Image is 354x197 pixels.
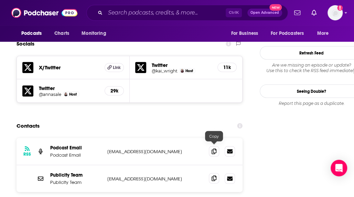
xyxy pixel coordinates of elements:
a: @annasale [39,92,61,97]
button: Show profile menu [328,5,343,20]
span: For Podcasters [271,29,304,38]
span: Monitoring [82,29,106,38]
div: Copy [205,131,223,141]
span: More [317,29,329,38]
img: Anna Sale [64,92,68,96]
span: Logged in as LBPublicity2 [328,5,343,20]
svg: Add a profile image [337,5,343,11]
h5: Twitter [39,85,99,91]
p: [EMAIL_ADDRESS][DOMAIN_NAME] [107,176,199,182]
a: Link [105,63,124,72]
button: open menu [266,27,314,40]
p: Podcast Email [50,145,102,151]
h5: X/Twitter [39,64,99,71]
p: Publicity Team [50,179,102,185]
div: Search podcasts, credits, & more... [86,5,288,21]
img: Kai Wright [180,69,184,73]
a: Show notifications dropdown [309,7,319,19]
img: User Profile [328,5,343,20]
span: Charts [54,29,69,38]
span: Host [69,92,77,97]
a: Charts [50,27,73,40]
p: [EMAIL_ADDRESS][DOMAIN_NAME] [107,149,199,155]
a: Show notifications dropdown [291,7,303,19]
span: Link [113,65,121,70]
h2: Contacts [17,119,40,132]
img: Podchaser - Follow, Share and Rate Podcasts [11,6,77,19]
span: For Business [231,29,258,38]
h3: RSS [23,151,31,157]
input: Search podcasts, credits, & more... [105,7,226,18]
p: Podcast Email [50,152,102,158]
span: Podcasts [21,29,42,38]
button: open menu [226,27,267,40]
span: Host [185,69,193,73]
span: Open Advanced [250,11,279,14]
div: Open Intercom Messenger [331,160,347,176]
h5: 29k [110,88,118,94]
span: Ctrl K [226,8,242,17]
h5: 11k [223,65,231,70]
h5: Twitter [152,62,212,68]
button: open menu [312,27,337,40]
p: Publicity Team [50,172,102,178]
h2: Socials [17,37,34,50]
button: open menu [77,27,115,40]
button: Open AdvancedNew [247,9,282,17]
span: New [269,4,282,11]
a: @kai_wright [152,68,178,73]
button: open menu [17,27,51,40]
